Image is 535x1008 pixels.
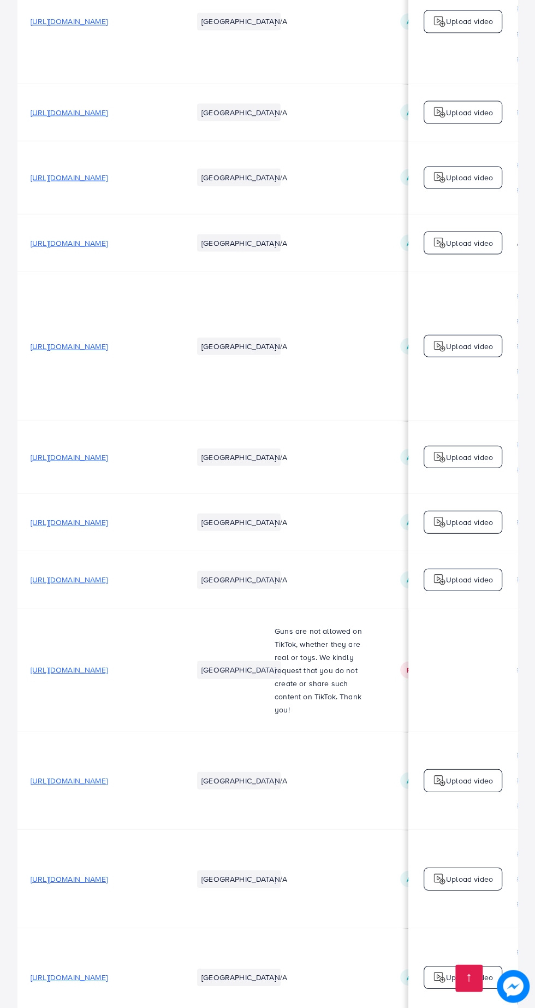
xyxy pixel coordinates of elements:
[31,341,108,352] span: [URL][DOMAIN_NAME]
[275,574,287,585] span: N/A
[31,664,108,675] span: [URL][DOMAIN_NAME]
[197,661,281,679] li: [GEOGRAPHIC_DATA]
[446,573,493,586] p: Upload video
[275,517,287,528] span: N/A
[197,169,281,186] li: [GEOGRAPHIC_DATA]
[497,970,530,1003] img: image
[275,972,287,983] span: N/A
[446,774,493,787] p: Upload video
[197,338,281,355] li: [GEOGRAPHIC_DATA]
[31,452,108,463] span: [URL][DOMAIN_NAME]
[31,874,108,885] span: [URL][DOMAIN_NAME]
[446,106,493,119] p: Upload video
[433,15,446,28] img: logo
[275,172,287,183] span: N/A
[197,772,281,789] li: [GEOGRAPHIC_DATA]
[433,774,446,787] img: logo
[446,971,493,984] p: Upload video
[446,451,493,464] p: Upload video
[31,238,108,249] span: [URL][DOMAIN_NAME]
[197,870,281,888] li: [GEOGRAPHIC_DATA]
[433,171,446,184] img: logo
[197,571,281,588] li: [GEOGRAPHIC_DATA]
[275,626,362,715] span: Guns are not allowed on TikTok, whether they are real or toys. We kindly request that you do not ...
[433,340,446,353] img: logo
[31,972,108,983] span: [URL][DOMAIN_NAME]
[275,238,287,249] span: N/A
[31,517,108,528] span: [URL][DOMAIN_NAME]
[275,107,287,118] span: N/A
[197,514,281,531] li: [GEOGRAPHIC_DATA]
[446,873,493,886] p: Upload video
[433,971,446,984] img: logo
[446,15,493,28] p: Upload video
[275,16,287,27] span: N/A
[275,341,287,352] span: N/A
[433,516,446,529] img: logo
[433,573,446,586] img: logo
[197,104,281,121] li: [GEOGRAPHIC_DATA]
[31,172,108,183] span: [URL][DOMAIN_NAME]
[197,234,281,252] li: [GEOGRAPHIC_DATA]
[275,775,287,786] span: N/A
[197,969,281,986] li: [GEOGRAPHIC_DATA]
[433,451,446,464] img: logo
[275,452,287,463] span: N/A
[31,107,108,118] span: [URL][DOMAIN_NAME]
[197,449,281,466] li: [GEOGRAPHIC_DATA]
[433,106,446,119] img: logo
[446,237,493,250] p: Upload video
[197,13,281,31] li: [GEOGRAPHIC_DATA]
[433,237,446,250] img: logo
[31,574,108,585] span: [URL][DOMAIN_NAME]
[446,516,493,529] p: Upload video
[31,16,108,27] span: [URL][DOMAIN_NAME]
[31,775,108,786] span: [URL][DOMAIN_NAME]
[446,171,493,184] p: Upload video
[433,873,446,886] img: logo
[446,340,493,353] p: Upload video
[275,874,287,885] span: N/A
